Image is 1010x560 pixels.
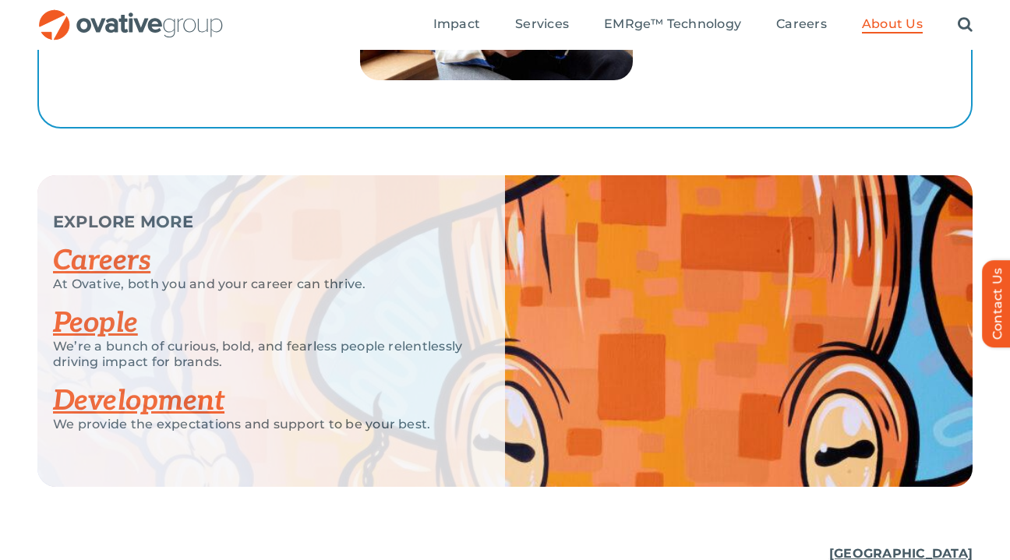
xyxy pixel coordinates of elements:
[53,339,466,370] p: We’re a bunch of curious, bold, and fearless people relentlessly driving impact for brands.
[53,384,224,418] a: Development
[862,16,923,32] span: About Us
[53,276,466,292] p: At Ovative, both you and your career can thrive.
[433,16,480,33] a: Impact
[53,306,138,340] a: People
[515,16,569,32] span: Services
[604,16,741,33] a: EMRge™ Technology
[37,8,224,23] a: OG_Full_horizontal_RGB
[53,214,466,230] p: EXPLORE MORE
[433,16,480,32] span: Impact
[776,16,827,32] span: Careers
[515,16,569,33] a: Services
[776,16,827,33] a: Careers
[604,16,741,32] span: EMRge™ Technology
[53,417,466,432] p: We provide the expectations and support to be your best.
[958,16,973,33] a: Search
[862,16,923,33] a: About Us
[53,244,150,278] a: Careers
